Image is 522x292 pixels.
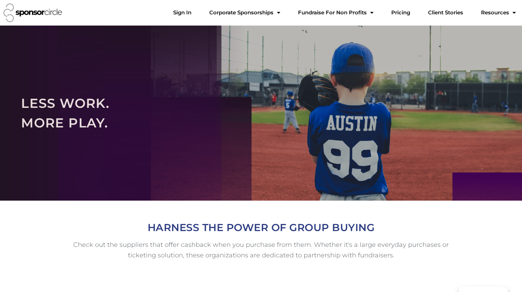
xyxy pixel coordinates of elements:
h2: LESS WORK. MORE PLAY. [21,93,501,132]
h5: Check out the suppliers that offer cashback when you purchase from them. Whether it's a large eve... [65,239,457,261]
a: Sign In [168,6,197,20]
nav: Menu [168,6,521,20]
a: Client Stories [422,6,469,20]
h2: HARNESS THE POWER OF GROUP BUYING [65,219,457,236]
a: Resources [475,6,521,20]
a: Fundraise For Non ProfitsMenu Toggle [292,6,379,20]
a: Pricing [386,6,416,20]
img: Sponsor Circle logo [4,4,62,22]
a: Corporate SponsorshipsMenu Toggle [204,6,286,20]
